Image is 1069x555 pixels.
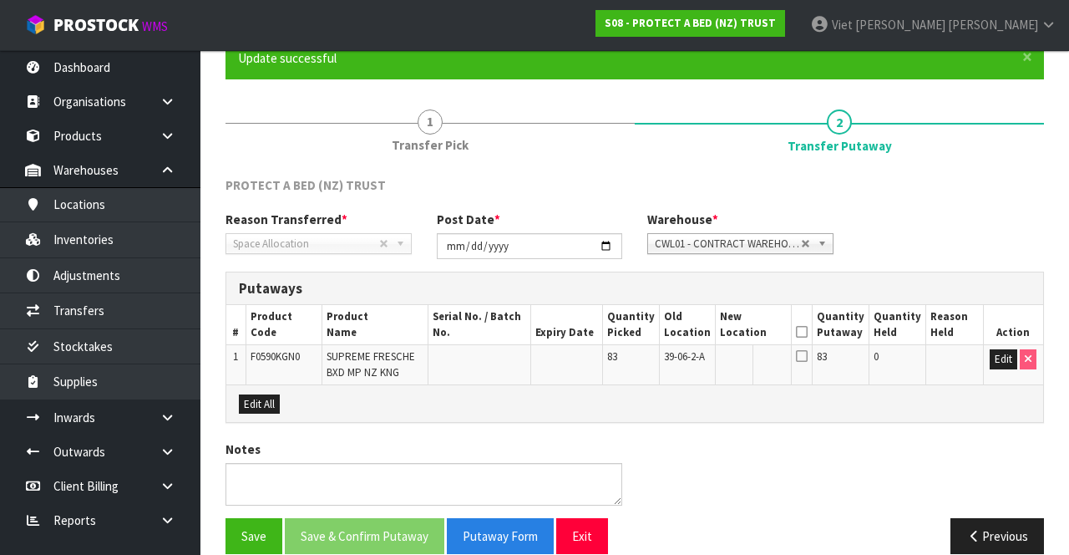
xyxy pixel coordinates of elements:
input: Post Date [437,233,623,259]
th: Action [983,305,1043,344]
span: × [1022,45,1032,69]
img: cube-alt.png [25,14,46,35]
span: SUPREME FRESCHE BXD MP NZ KNG [327,349,415,379]
span: Update successful [238,50,337,66]
span: Putaway Form [463,528,538,544]
th: New Location [716,305,791,344]
button: Previous [950,518,1044,554]
span: 39-06-2-A [664,349,705,364]
th: Product Code [246,305,322,344]
span: Transfer Pick [392,136,469,154]
label: Reason Transferred [225,211,347,228]
span: 2 [827,109,852,135]
label: Notes [225,440,261,458]
span: ProStock [53,14,139,36]
th: Expiry Date [531,305,603,344]
span: 1 [233,349,238,364]
small: WMS [142,18,168,34]
button: Edit All [239,395,280,415]
a: S08 - PROTECT A BED (NZ) TRUST [595,10,785,37]
th: # [226,305,246,344]
span: Space Allocation [233,234,379,254]
th: Serial No. / Batch No. [428,305,530,344]
button: Save [225,518,282,554]
strong: S08 - PROTECT A BED (NZ) TRUST [605,16,776,30]
label: Post Date [437,211,500,228]
span: 0 [874,349,879,364]
th: Reason Held [925,305,983,344]
button: Putaway Form [447,518,554,554]
th: Quantity Held [869,305,925,344]
button: Edit [990,349,1017,369]
span: PROTECT A BED (NZ) TRUST [225,177,386,193]
h3: Putaways [239,281,1031,297]
th: Old Location [660,305,716,344]
label: Warehouse [647,211,718,228]
span: 1 [418,109,443,135]
button: Exit [556,518,608,554]
span: 83 [817,349,827,364]
th: Quantity Picked [603,305,660,344]
span: F0590KGN0 [251,349,300,364]
span: Viet [PERSON_NAME] [832,17,945,33]
span: CWL01 - CONTRACT WAREHOUSING [GEOGRAPHIC_DATA] [655,234,801,254]
span: [PERSON_NAME] [948,17,1038,33]
th: Quantity Putaway [812,305,869,344]
th: Product Name [322,305,428,344]
span: 83 [607,349,617,364]
span: Transfer Putaway [788,137,892,155]
button: Save & Confirm Putaway [285,518,444,554]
